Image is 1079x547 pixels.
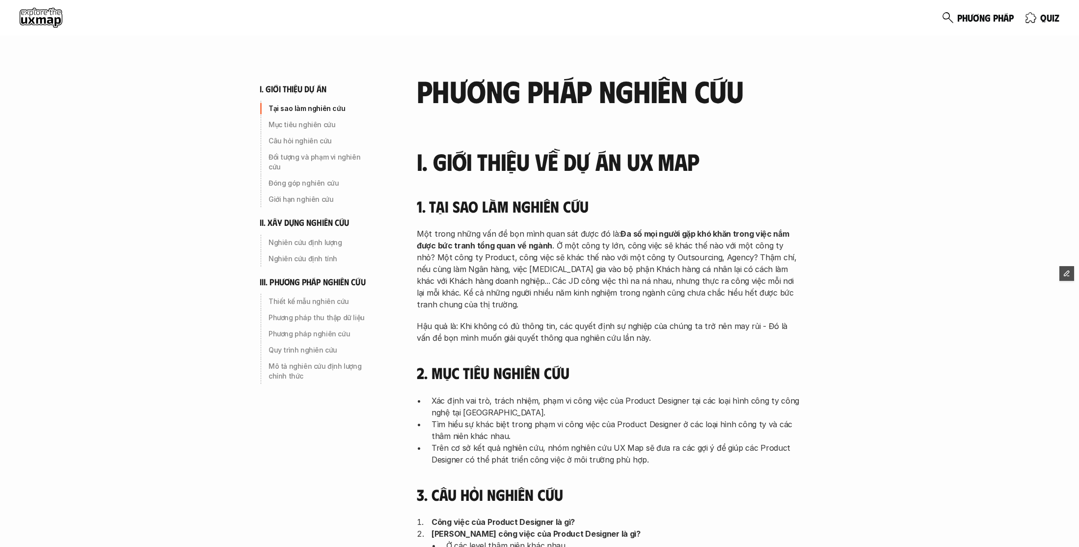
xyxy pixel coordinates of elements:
a: Mô tả nghiên cứu định lượng chính thức [260,358,378,384]
a: Quy trình nghiên cứu [260,342,378,358]
p: Thiết kế mẫu nghiên cứu [269,297,374,306]
strong: [PERSON_NAME] công việc của Product Designer là gì? [432,529,641,539]
h6: i. giới thiệu dự án [260,83,326,95]
h6: ii. xây dựng nghiên cứu [260,217,349,228]
p: Quy trình nghiên cứu [269,345,374,355]
a: Đóng góp nghiên cứu [260,175,378,191]
span: p [993,12,998,23]
a: Tại sao làm nghiên cứu [260,101,378,116]
strong: Công việc của Product Designer là gì? [432,517,575,527]
span: n [979,12,985,23]
button: Edit Framer Content [1059,266,1074,281]
h4: 3. Câu hỏi nghiên cứu [417,485,800,504]
p: Một trong những vấn đề bọn mình quan sát được đó là: . Ở một công ty lớn, công việc sẽ khác thế n... [417,228,800,310]
a: Nghiên cứu định tính [260,251,378,267]
span: g [985,12,991,23]
p: Mô tả nghiên cứu định lượng chính thức [269,361,374,381]
p: Đóng góp nghiên cứu [269,178,374,188]
p: Câu hỏi nghiên cứu [269,136,374,146]
p: Hậu quả là: Khi không có đủ thông tin, các quyết định sự nghiệp của chúng ta trở nên may rủi - Đó... [417,320,800,344]
h2: phương pháp nghiên cứu [417,74,800,107]
a: Thiết kế mẫu nghiên cứu [260,294,378,309]
p: Nghiên cứu định lượng [269,238,374,247]
span: p [1009,12,1014,23]
a: Giới hạn nghiên cứu [260,191,378,207]
h6: iii. phương pháp nghiên cứu [260,276,366,288]
a: Mục tiêu nghiên cứu [260,117,378,133]
span: h [998,12,1003,23]
a: Phương pháp nghiên cứu [260,326,378,342]
span: z [1054,12,1059,23]
span: p [957,12,962,23]
p: Đối tượng và phạm vi nghiên cứu [269,152,374,172]
span: ơ [973,12,979,23]
a: Câu hỏi nghiên cứu [260,133,378,149]
span: u [1047,12,1052,23]
p: Xác định vai trò, trách nhiệm, phạm vi công việc của Product Designer tại các loại hình công ty c... [432,395,800,418]
p: Trên cơ sở kết quả nghiên cứu, nhóm nghiên cứu UX Map sẽ đưa ra các gợi ý để giúp các Product Des... [432,442,800,465]
span: h [962,12,968,23]
h3: I. Giới thiệu về dự án UX Map [417,149,800,175]
p: Phương pháp thu thập dữ liệu [269,313,374,323]
p: Giới hạn nghiên cứu [269,194,374,204]
p: Tìm hiểu sự khác biệt trong phạm vi công việc của Product Designer ở các loại hình công ty và các... [432,418,800,442]
a: Phương pháp thu thập dữ liệu [260,310,378,326]
span: ư [968,12,973,23]
h4: 1. Tại sao làm nghiên cứu [417,197,800,216]
a: quiz [1025,8,1059,27]
p: Phương pháp nghiên cứu [269,329,374,339]
p: Nghiên cứu định tính [269,254,374,264]
span: q [1040,12,1047,23]
span: á [1003,12,1009,23]
a: Đối tượng và phạm vi nghiên cứu [260,149,378,175]
h4: 2. Mục tiêu nghiên cứu [417,363,800,382]
p: Tại sao làm nghiên cứu [269,104,374,113]
a: phươngpháp [943,8,1014,27]
a: Nghiên cứu định lượng [260,235,378,250]
span: i [1052,12,1054,23]
p: Mục tiêu nghiên cứu [269,120,374,130]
